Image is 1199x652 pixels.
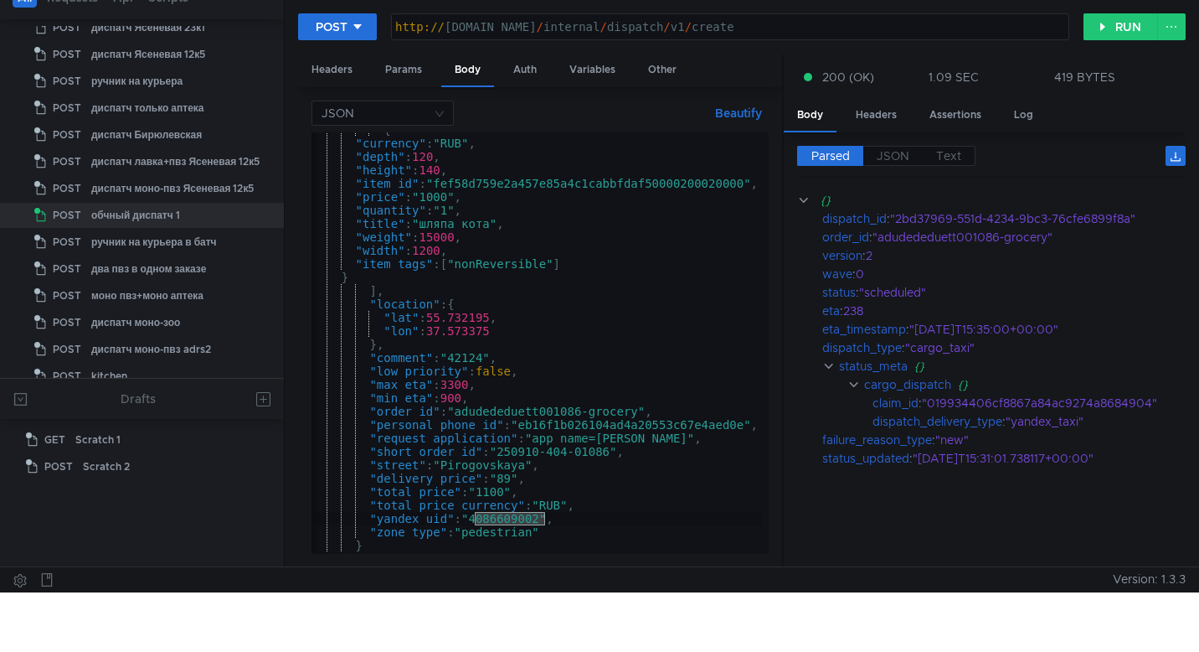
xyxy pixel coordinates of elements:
div: "yandex_taxi" [1006,412,1172,431]
div: eta [822,302,840,320]
div: {} [914,357,1167,375]
div: 238 [843,302,1164,320]
span: Parsed [811,148,850,163]
div: диспатч Ясеневая 12к5 [91,42,205,67]
span: POST [53,337,81,362]
div: : [822,320,1186,339]
div: диспатч Ясеневая 23к1 [91,15,205,40]
div: Body [784,100,836,132]
div: ручник на курьера в батч [91,230,217,255]
div: моно пвз+моно аптека [91,283,203,308]
div: Scratch 1 [75,427,121,453]
span: POST [53,42,81,67]
button: Beautify [708,103,769,123]
div: dispatch_id [822,210,887,228]
span: Version: 1.3.3 [1113,567,1186,592]
div: 2 [866,246,1165,265]
div: eta_timestamp [822,320,906,339]
span: POST [53,96,81,121]
div: : [822,449,1186,468]
div: status_meta [839,357,908,375]
div: Headers [842,100,910,131]
span: GET [44,427,65,453]
div: "new" [935,431,1170,449]
div: диспатч Бирюлевская [91,122,202,147]
div: "cargo_taxi" [905,339,1167,357]
span: POST [53,69,81,94]
span: 200 (OK) [822,68,874,86]
span: POST [53,283,81,308]
div: : [822,283,1186,302]
div: Assertions [916,100,995,131]
div: 419 BYTES [1054,70,1115,85]
span: POST [53,15,81,40]
div: обчный диспатч 1 [91,203,180,228]
div: : [822,431,1186,449]
div: : [822,339,1186,357]
div: ручник на курьера [91,69,183,94]
div: Params [372,54,435,85]
div: : [822,210,1186,228]
div: : [822,302,1186,320]
div: Log [1001,100,1047,131]
span: Text [936,148,961,163]
div: POST [316,18,347,36]
div: order_id [822,228,869,246]
div: диспатч моно-зоо [91,310,180,335]
div: : [872,394,1186,412]
div: Auth [500,54,550,85]
div: "adudededuett001086-grocery" [872,228,1166,246]
div: "019934406cf8867a84ac9274a8684904" [922,394,1166,412]
span: POST [44,454,73,479]
span: POST [53,203,81,228]
div: диспатч лавка+пвз Ясеневая 12к5 [91,149,260,174]
div: Scratch 2 [83,454,130,479]
div: "2bd37969-551d-4234-9bc3-76cfe6899f8a" [890,210,1166,228]
div: failure_reason_type [822,431,932,449]
div: Headers [298,54,366,85]
div: version [822,246,862,265]
div: "[DATE]T15:35:00+00:00" [909,320,1168,339]
span: POST [53,176,81,201]
div: wave [822,265,852,283]
div: kitchen [91,364,127,389]
div: "[DATE]T15:31:01.738117+00:00" [913,449,1168,468]
div: диспатч моно-пвз adrs2 [91,337,211,362]
div: Variables [556,54,629,85]
div: status_updated [822,449,909,468]
div: {} [958,375,1169,394]
div: 0 [856,265,1165,283]
div: Body [441,54,494,87]
div: dispatch_delivery_type [872,412,1002,431]
span: POST [53,364,81,389]
button: POST [298,13,377,40]
div: Other [635,54,690,85]
span: POST [53,310,81,335]
div: диспатч только аптека [91,96,204,121]
div: cargo_dispatch [864,375,951,394]
span: POST [53,256,81,282]
div: {} [821,191,1162,210]
div: dispatch_type [822,339,902,357]
div: 1.09 SEC [929,70,979,85]
div: status [822,283,856,302]
div: "scheduled" [859,283,1165,302]
div: claim_id [872,394,919,412]
div: : [822,228,1186,246]
div: диспатч моно-пвз Ясеневая 12к5 [91,176,254,201]
div: два пвз в одном заказе [91,256,206,282]
div: : [822,246,1186,265]
div: : [872,412,1186,431]
div: Drafts [121,389,156,409]
div: : [822,265,1186,283]
span: POST [53,149,81,174]
span: JSON [877,148,909,163]
span: POST [53,230,81,255]
span: POST [53,122,81,147]
button: RUN [1083,13,1158,40]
